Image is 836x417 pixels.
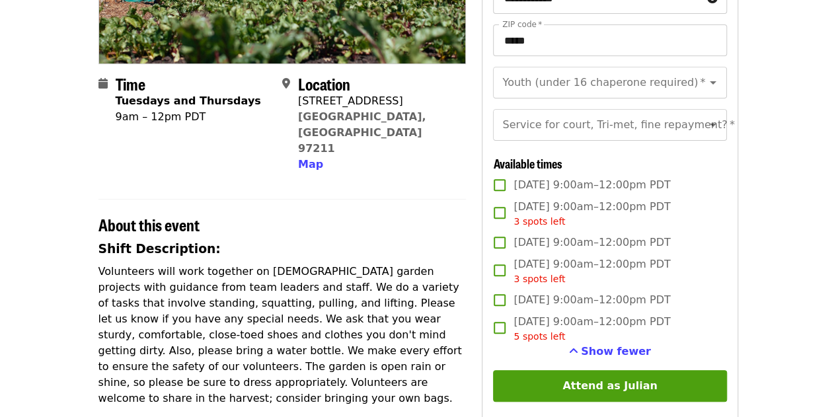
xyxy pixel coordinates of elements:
[513,235,670,250] span: [DATE] 9:00am–12:00pm PDT
[513,216,565,227] span: 3 spots left
[513,314,670,344] span: [DATE] 9:00am–12:00pm PDT
[513,331,565,342] span: 5 spots left
[493,370,726,402] button: Attend as Julian
[502,20,542,28] label: ZIP code
[298,110,426,155] a: [GEOGRAPHIC_DATA], [GEOGRAPHIC_DATA] 97211
[98,264,467,406] p: Volunteers will work together on [DEMOGRAPHIC_DATA] garden projects with guidance from team leade...
[116,72,145,95] span: Time
[98,77,108,90] i: calendar icon
[493,155,562,172] span: Available times
[298,157,323,172] button: Map
[704,116,722,134] button: Open
[98,242,221,256] strong: Shift Description:
[513,199,670,229] span: [DATE] 9:00am–12:00pm PDT
[116,109,261,125] div: 9am – 12pm PDT
[569,344,651,360] button: See more timeslots
[298,93,455,109] div: [STREET_ADDRESS]
[493,24,726,56] input: ZIP code
[298,158,323,171] span: Map
[513,256,670,286] span: [DATE] 9:00am–12:00pm PDT
[98,213,200,236] span: About this event
[704,73,722,92] button: Open
[513,177,670,193] span: [DATE] 9:00am–12:00pm PDT
[513,292,670,308] span: [DATE] 9:00am–12:00pm PDT
[581,345,651,358] span: Show fewer
[298,72,350,95] span: Location
[513,274,565,284] span: 3 spots left
[116,95,261,107] strong: Tuesdays and Thursdays
[282,77,290,90] i: map-marker-alt icon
